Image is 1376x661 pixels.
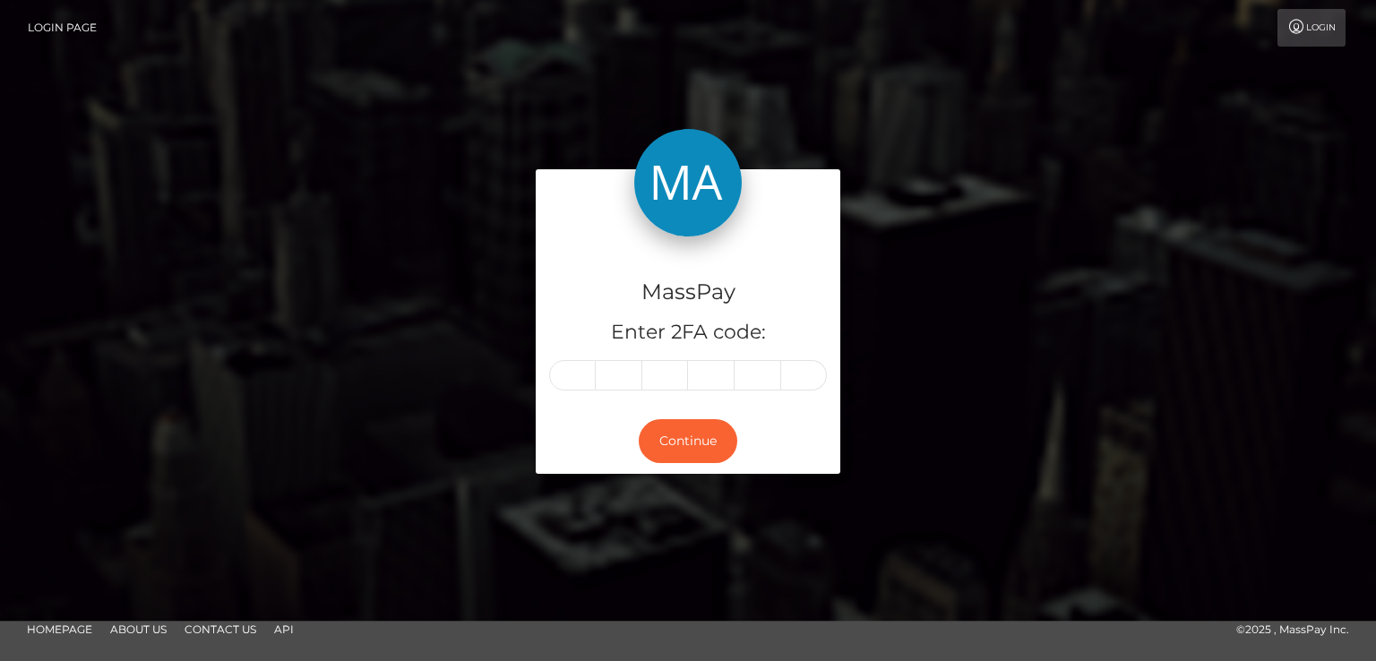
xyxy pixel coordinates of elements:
[549,277,827,308] h4: MassPay
[1236,620,1363,640] div: © 2025 , MassPay Inc.
[634,129,742,236] img: MassPay
[639,419,737,463] button: Continue
[28,9,97,47] a: Login Page
[177,615,263,643] a: Contact Us
[103,615,174,643] a: About Us
[267,615,301,643] a: API
[549,319,827,347] h5: Enter 2FA code:
[20,615,99,643] a: Homepage
[1277,9,1346,47] a: Login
